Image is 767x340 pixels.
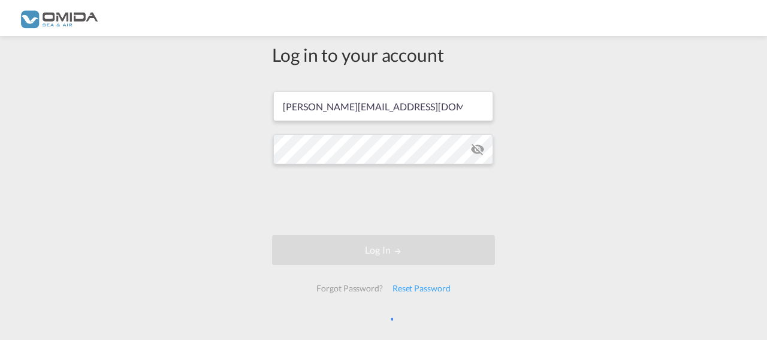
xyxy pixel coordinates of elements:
div: Reset Password [388,278,455,299]
button: LOGIN [272,235,495,265]
div: Forgot Password? [312,278,387,299]
div: Log in to your account [272,42,495,67]
input: Enter email/phone number [273,91,493,121]
img: 459c566038e111ed959c4fc4f0a4b274.png [18,5,99,32]
md-icon: icon-eye-off [470,142,485,157]
iframe: reCAPTCHA [292,176,475,223]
